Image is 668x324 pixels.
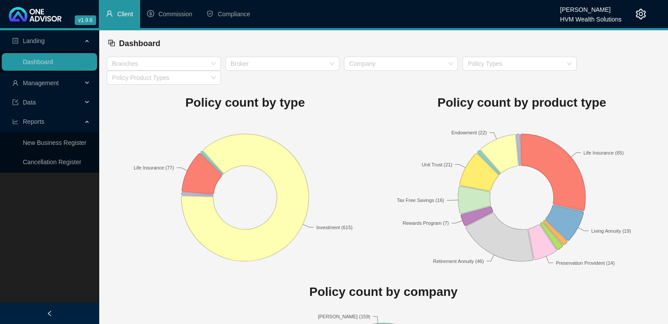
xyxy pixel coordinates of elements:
img: 2df55531c6924b55f21c4cf5d4484680-logo-light.svg [9,7,61,22]
span: Data [23,99,36,106]
span: setting [636,9,646,19]
span: Management [23,79,59,86]
span: Commission [159,11,192,18]
div: HVM Wealth Solutions [560,12,621,22]
h1: Policy count by product type [383,93,660,112]
a: New Business Register [23,139,87,146]
span: Reports [23,118,44,125]
text: Rewards Program (7) [403,220,449,226]
text: [PERSON_NAME] (159) [318,314,370,319]
span: dollar [147,10,154,17]
text: Unit Trust (21) [422,162,452,167]
span: Compliance [218,11,250,18]
span: left [47,310,53,317]
text: Retirement Annuity (46) [433,258,484,263]
span: line-chart [12,119,18,125]
span: Dashboard [119,39,160,48]
text: Tax Free Savings (16) [397,198,444,203]
text: Endowment (22) [451,130,487,135]
span: block [108,39,116,47]
text: Investment (615) [316,224,353,230]
text: Life Insurance (65) [583,150,624,155]
a: Cancellation Register [23,158,81,166]
text: Life Insurance (77) [134,165,174,170]
text: Living Annuity (19) [591,228,631,233]
h1: Policy count by type [107,93,383,112]
span: v1.9.6 [75,15,96,25]
span: import [12,99,18,105]
span: user [106,10,113,17]
span: Landing [23,37,45,44]
text: Preservation Provident (14) [556,260,615,265]
span: profile [12,38,18,44]
span: safety [206,10,213,17]
span: user [12,80,18,86]
span: Client [117,11,133,18]
a: Dashboard [23,58,53,65]
div: [PERSON_NAME] [560,2,621,12]
h1: Policy count by company [107,282,660,302]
